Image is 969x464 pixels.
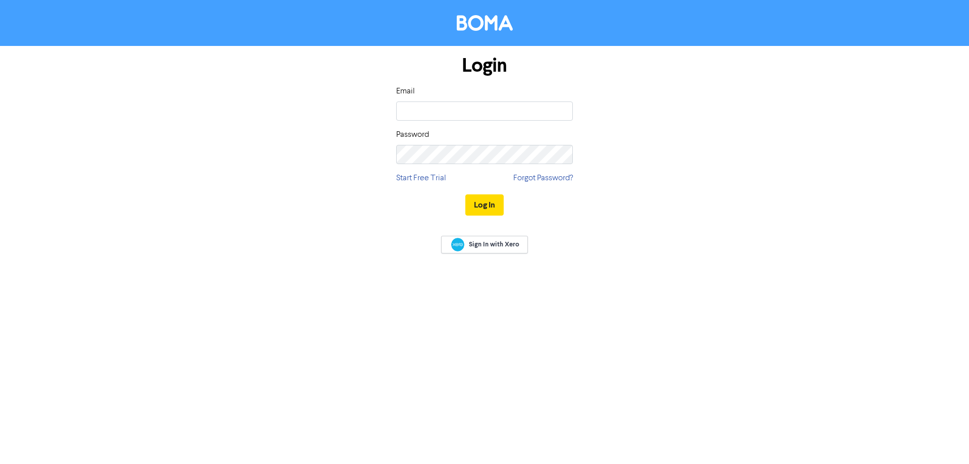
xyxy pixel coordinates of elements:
[396,172,446,184] a: Start Free Trial
[441,236,528,253] a: Sign In with Xero
[396,54,573,77] h1: Login
[465,194,504,216] button: Log In
[469,240,519,249] span: Sign In with Xero
[396,129,429,141] label: Password
[396,85,415,97] label: Email
[513,172,573,184] a: Forgot Password?
[457,15,513,31] img: BOMA Logo
[451,238,464,251] img: Xero logo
